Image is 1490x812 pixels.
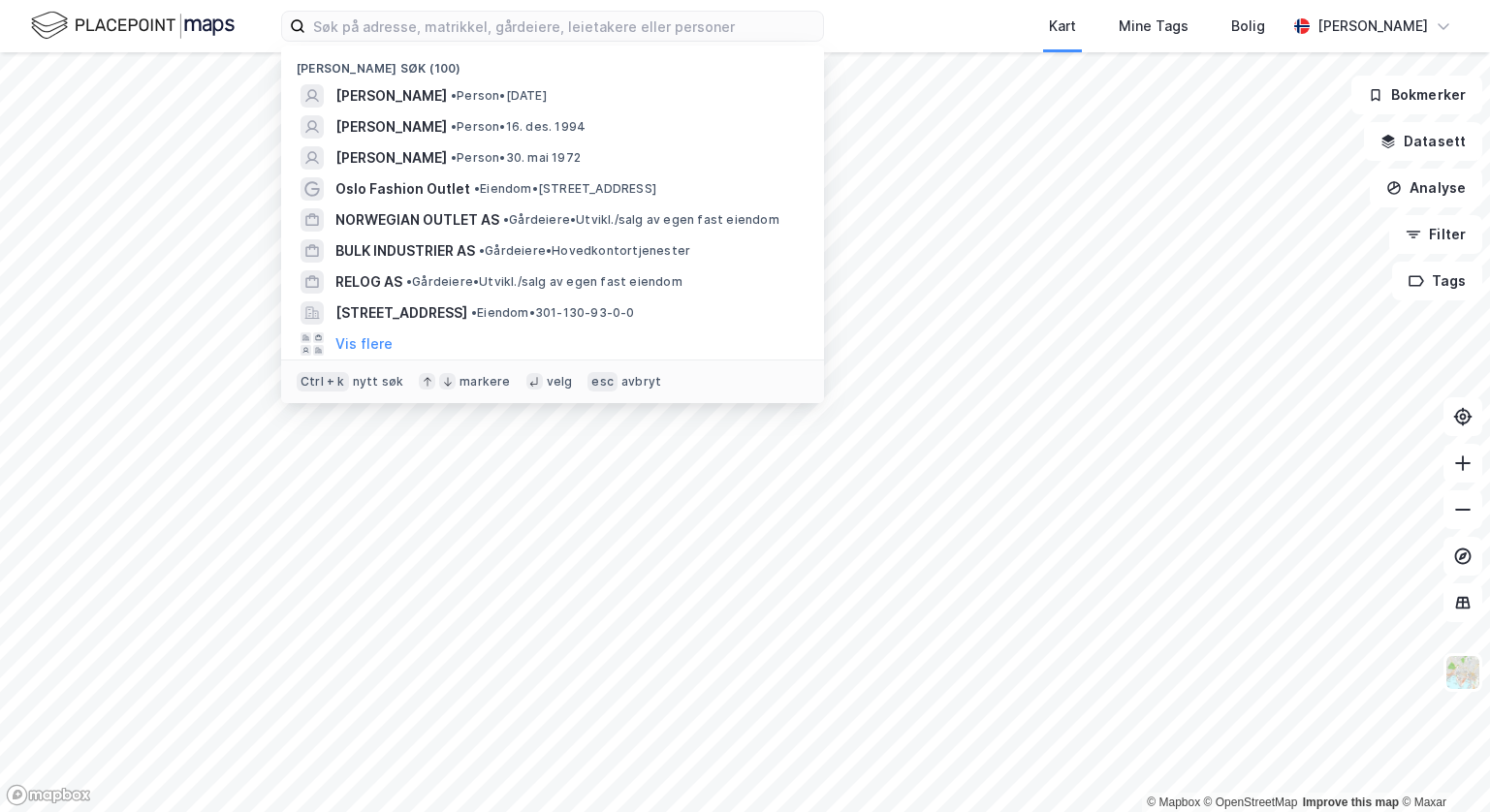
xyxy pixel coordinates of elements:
[31,9,235,43] img: logo.f888ab2527a4732fd821a326f86c7f29.svg
[1364,122,1482,161] button: Datasett
[471,305,477,320] span: •
[335,239,475,263] span: BULK INDUSTRIER AS
[1444,654,1481,691] img: Z
[335,332,393,356] button: Vis flere
[503,212,779,228] span: Gårdeiere • Utvikl./salg av egen fast eiendom
[479,243,485,258] span: •
[474,181,480,196] span: •
[1119,15,1189,38] div: Mine Tags
[460,374,510,390] div: markere
[479,243,690,259] span: Gårdeiere • Hovedkontortjenester
[451,119,457,134] span: •
[281,46,824,80] div: [PERSON_NAME] søk (100)
[1049,15,1076,38] div: Kart
[353,374,404,390] div: nytt søk
[335,115,447,139] span: [PERSON_NAME]
[1351,76,1482,114] button: Bokmerker
[1147,796,1200,809] a: Mapbox
[451,150,581,166] span: Person • 30. mai 1972
[451,88,457,103] span: •
[451,88,547,104] span: Person • [DATE]
[335,270,402,294] span: RELOG AS
[1317,15,1428,38] div: [PERSON_NAME]
[6,784,91,806] a: Mapbox homepage
[1370,169,1482,207] button: Analyse
[335,177,470,201] span: Oslo Fashion Outlet
[335,301,467,325] span: [STREET_ADDRESS]
[451,150,457,165] span: •
[451,119,586,135] span: Person • 16. des. 1994
[1303,796,1399,809] a: Improve this map
[471,305,635,321] span: Eiendom • 301-130-93-0-0
[335,208,499,232] span: NORWEGIAN OUTLET AS
[1393,719,1490,812] iframe: Chat Widget
[305,12,823,41] input: Søk på adresse, matrikkel, gårdeiere, leietakere eller personer
[406,274,682,290] span: Gårdeiere • Utvikl./salg av egen fast eiendom
[1204,796,1298,809] a: OpenStreetMap
[1231,15,1265,38] div: Bolig
[587,372,618,391] div: esc
[474,181,656,197] span: Eiendom • [STREET_ADDRESS]
[335,84,447,108] span: [PERSON_NAME]
[503,212,509,227] span: •
[621,374,661,390] div: avbryt
[1392,262,1482,300] button: Tags
[406,274,412,289] span: •
[1389,215,1482,254] button: Filter
[297,372,349,391] div: Ctrl + k
[335,146,447,170] span: [PERSON_NAME]
[547,374,573,390] div: velg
